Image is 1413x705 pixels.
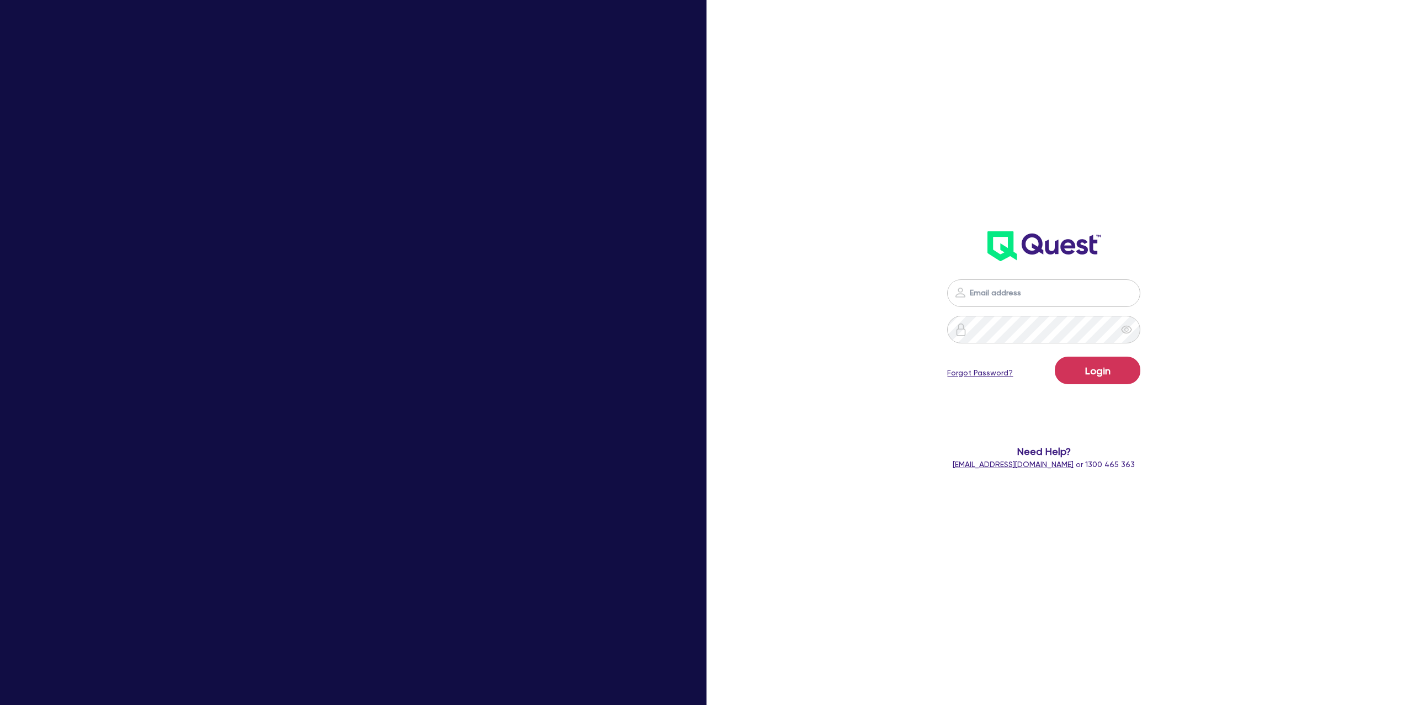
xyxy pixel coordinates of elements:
[947,279,1140,307] input: Email address
[947,367,1013,379] a: Forgot Password?
[1121,324,1132,335] span: eye
[954,286,967,299] img: icon-password
[323,605,392,613] span: - [PERSON_NAME]
[987,231,1101,261] img: wH2k97JdezQIQAAAABJRU5ErkJggg==
[954,323,968,336] img: icon-password
[848,444,1240,459] span: Need Help?
[953,460,1074,469] a: [EMAIL_ADDRESS][DOMAIN_NAME]
[1055,357,1140,384] button: Login
[953,460,1135,469] span: or 1300 465 363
